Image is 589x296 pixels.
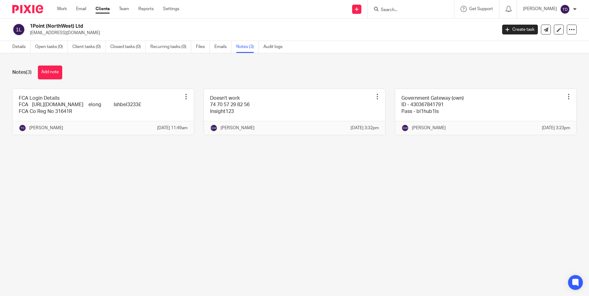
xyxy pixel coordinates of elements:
[502,25,538,34] a: Create task
[523,6,557,12] p: [PERSON_NAME]
[12,41,30,53] a: Details
[380,7,436,13] input: Search
[560,4,570,14] img: svg%3E
[12,23,25,36] img: svg%3E
[72,41,106,53] a: Client tasks (0)
[57,6,67,12] a: Work
[351,125,379,131] p: [DATE] 3:32pm
[214,41,232,53] a: Emails
[26,70,32,75] span: (3)
[163,6,179,12] a: Settings
[138,6,154,12] a: Reports
[542,125,570,131] p: [DATE] 3:23pm
[12,69,32,76] h1: Notes
[30,23,400,30] h2: 1Point (NorthWest) Ltd
[38,66,62,79] button: Add note
[76,6,86,12] a: Email
[263,41,287,53] a: Audit logs
[35,41,68,53] a: Open tasks (0)
[19,124,26,132] img: svg%3E
[401,124,409,132] img: svg%3E
[469,7,493,11] span: Get Support
[221,125,254,131] p: [PERSON_NAME]
[196,41,210,53] a: Files
[119,6,129,12] a: Team
[236,41,259,53] a: Notes (3)
[110,41,146,53] a: Closed tasks (0)
[12,5,43,13] img: Pixie
[150,41,191,53] a: Recurring tasks (0)
[29,125,63,131] p: [PERSON_NAME]
[30,30,493,36] p: [EMAIL_ADDRESS][DOMAIN_NAME]
[412,125,446,131] p: [PERSON_NAME]
[210,124,217,132] img: svg%3E
[157,125,188,131] p: [DATE] 11:49am
[95,6,110,12] a: Clients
